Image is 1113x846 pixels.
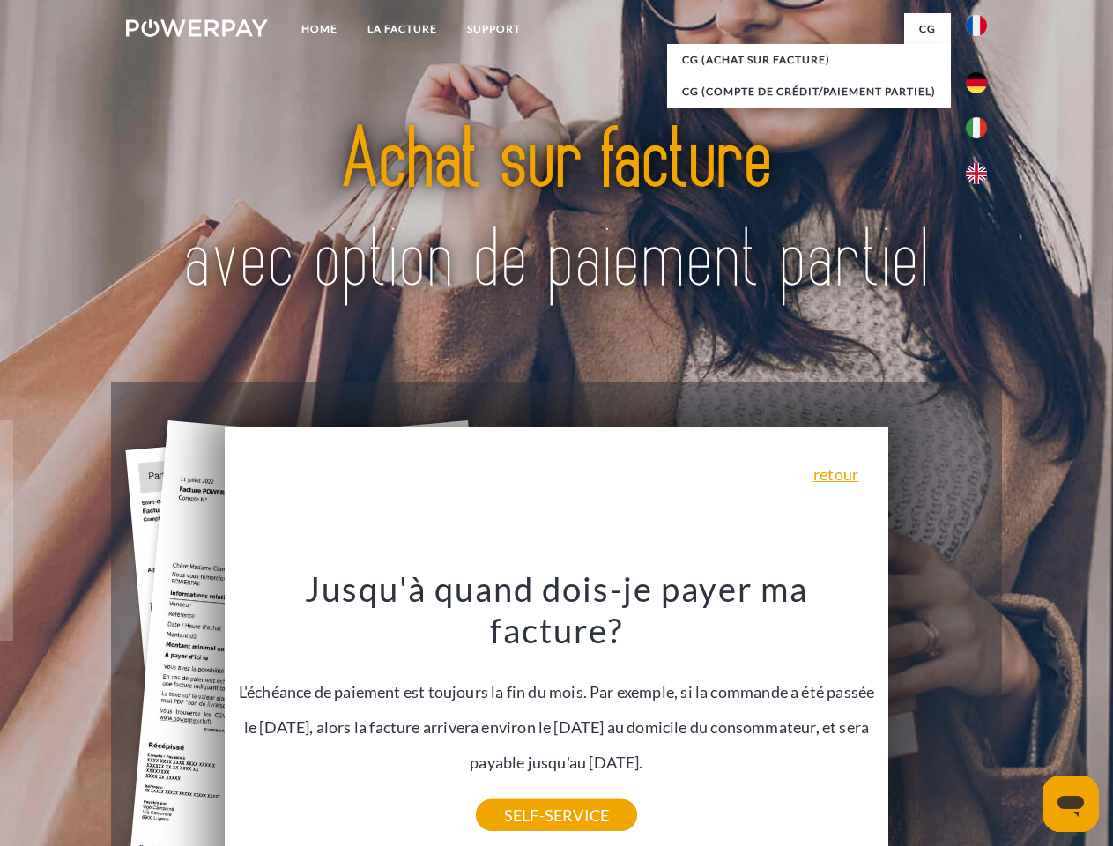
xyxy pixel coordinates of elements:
[235,568,879,652] h3: Jusqu'à quand dois-je payer ma facture?
[1043,775,1099,832] iframe: Bouton de lancement de la fenêtre de messagerie
[126,19,268,37] img: logo-powerpay-white.svg
[235,568,879,815] div: L'échéance de paiement est toujours la fin du mois. Par exemple, si la commande a été passée le [...
[286,13,352,45] a: Home
[813,466,858,482] a: retour
[168,85,945,338] img: title-powerpay_fr.svg
[966,15,987,36] img: fr
[352,13,452,45] a: LA FACTURE
[667,76,951,108] a: CG (Compte de crédit/paiement partiel)
[966,163,987,184] img: en
[667,44,951,76] a: CG (achat sur facture)
[966,72,987,93] img: de
[452,13,536,45] a: Support
[904,13,951,45] a: CG
[966,117,987,138] img: it
[476,799,637,831] a: SELF-SERVICE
